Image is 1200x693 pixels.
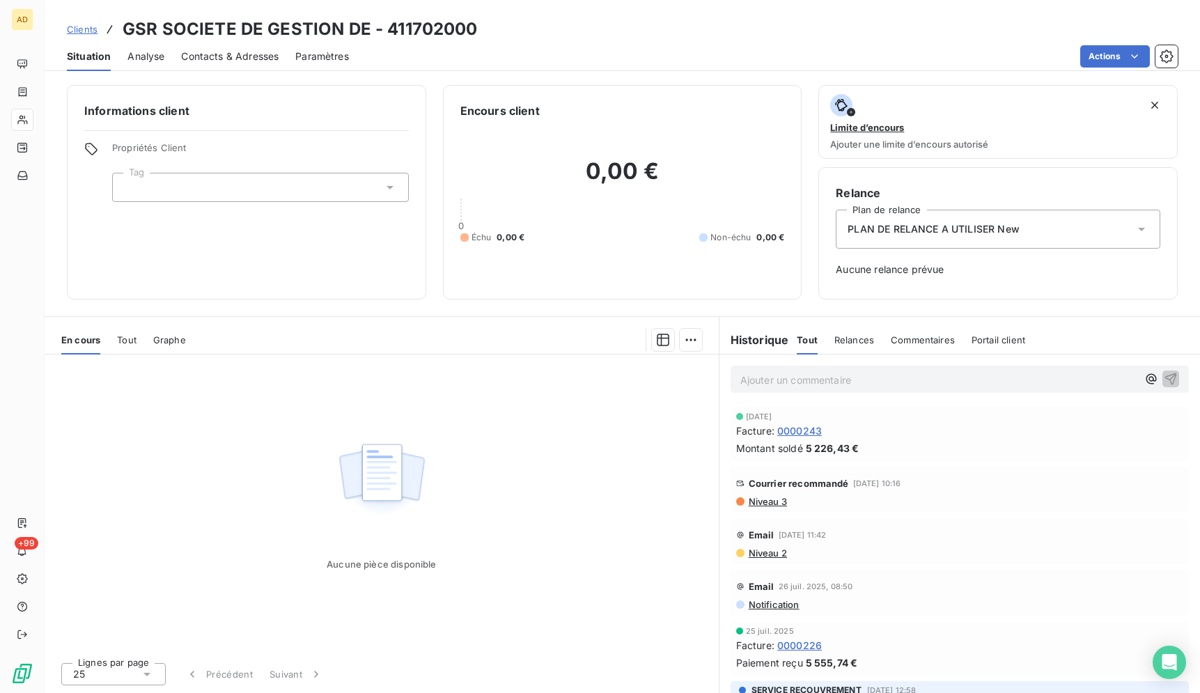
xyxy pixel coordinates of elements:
a: Clients [67,22,98,36]
h6: Historique [719,332,789,348]
span: 0,00 € [497,231,524,244]
img: Empty state [337,436,426,522]
span: Facture : [736,638,774,653]
span: Aucune relance prévue [836,263,1160,277]
h3: GSR SOCIETE DE GESTION DE - 411702000 [123,17,478,42]
span: Analyse [127,49,164,63]
span: En cours [61,334,100,345]
div: Open Intercom Messenger [1153,646,1186,679]
span: Notification [747,599,800,610]
img: Logo LeanPay [11,662,33,685]
span: Contacts & Adresses [181,49,279,63]
h2: 0,00 € [460,157,785,199]
span: Tout [117,334,137,345]
span: 0000243 [777,423,822,438]
span: 5 226,43 € [806,441,859,455]
span: 0,00 € [756,231,784,244]
span: 0 [458,220,464,231]
span: Email [749,529,774,540]
span: Graphe [153,334,186,345]
span: [DATE] 11:42 [779,531,827,539]
span: [DATE] [746,412,772,421]
span: Tout [797,334,818,345]
h6: Encours client [460,102,540,119]
span: Montant soldé [736,441,803,455]
span: Email [749,581,774,592]
input: Ajouter une valeur [124,181,135,194]
h6: Relance [836,185,1160,201]
span: Aucune pièce disponible [327,559,436,570]
span: Niveau 3 [747,496,787,507]
span: 26 juil. 2025, 08:50 [779,582,853,591]
span: Paramètres [295,49,349,63]
div: AD [11,8,33,31]
span: 25 [73,667,85,681]
span: Facture : [736,423,774,438]
span: Courrier recommandé [749,478,849,489]
span: Clients [67,24,98,35]
span: 5 555,74 € [806,655,858,670]
span: +99 [15,537,38,550]
span: Propriétés Client [112,142,409,162]
span: 25 juil. 2025 [746,627,794,635]
span: [DATE] 10:16 [853,479,901,488]
span: PLAN DE RELANCE A UTILISER New [848,222,1020,236]
span: Commentaires [891,334,955,345]
button: Suivant [261,660,332,689]
button: Précédent [177,660,261,689]
span: Niveau 2 [747,547,787,559]
span: Ajouter une limite d’encours autorisé [830,139,988,150]
span: 0000226 [777,638,822,653]
button: Actions [1080,45,1150,68]
span: Relances [834,334,874,345]
span: Non-échu [710,231,751,244]
span: Échu [472,231,492,244]
h6: Informations client [84,102,409,119]
span: Situation [67,49,111,63]
span: Paiement reçu [736,655,803,670]
button: Limite d’encoursAjouter une limite d’encours autorisé [818,85,1178,159]
span: Portail client [972,334,1025,345]
span: Limite d’encours [830,122,904,133]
